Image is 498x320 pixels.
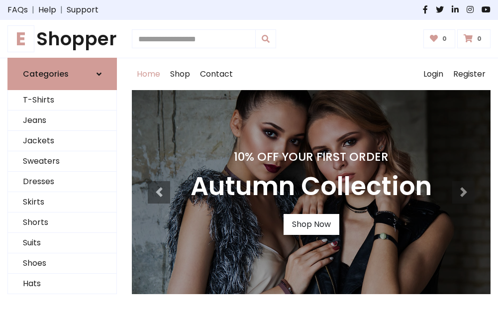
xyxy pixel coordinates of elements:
[132,58,165,90] a: Home
[67,4,99,16] a: Support
[8,233,116,253] a: Suits
[8,90,116,110] a: T-Shirts
[56,4,67,16] span: |
[38,4,56,16] a: Help
[23,69,69,79] h6: Categories
[195,58,238,90] a: Contact
[7,58,117,90] a: Categories
[284,214,339,235] a: Shop Now
[475,34,484,43] span: 0
[8,172,116,192] a: Dresses
[7,28,117,50] a: EShopper
[457,29,491,48] a: 0
[448,58,491,90] a: Register
[423,29,456,48] a: 0
[8,274,116,294] a: Hats
[165,58,195,90] a: Shop
[8,151,116,172] a: Sweaters
[28,4,38,16] span: |
[8,253,116,274] a: Shoes
[8,131,116,151] a: Jackets
[191,150,432,164] h4: 10% Off Your First Order
[440,34,449,43] span: 0
[8,110,116,131] a: Jeans
[8,192,116,213] a: Skirts
[7,4,28,16] a: FAQs
[8,213,116,233] a: Shorts
[7,25,34,52] span: E
[418,58,448,90] a: Login
[7,28,117,50] h1: Shopper
[191,172,432,202] h3: Autumn Collection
